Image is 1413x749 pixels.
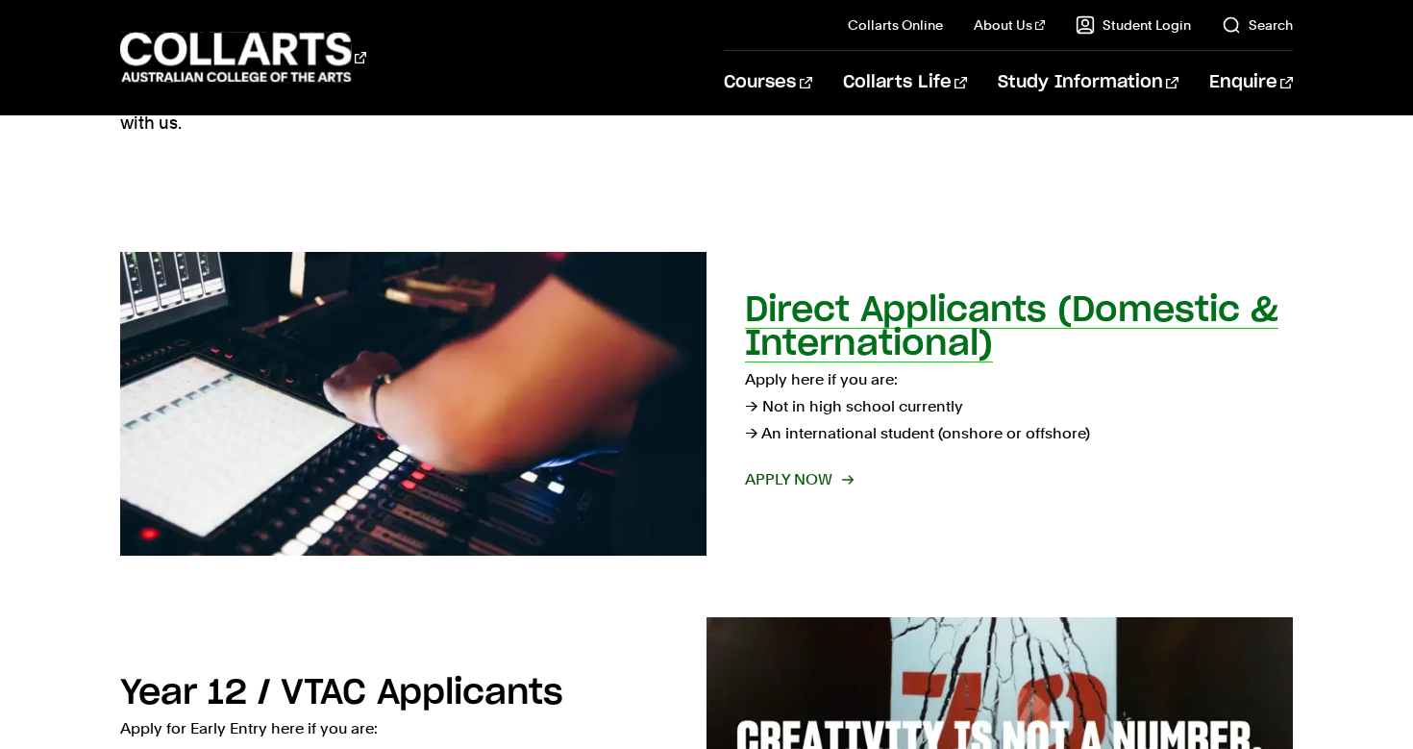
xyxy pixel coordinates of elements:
a: Courses [724,51,811,114]
h2: Direct Applicants (Domestic & International) [745,293,1278,362]
a: Collarts Life [843,51,967,114]
span: Apply now [745,466,852,493]
a: Study Information [998,51,1178,114]
div: Go to homepage [120,30,366,85]
a: Student Login [1076,15,1191,35]
a: Enquire [1209,51,1293,114]
a: About Us [974,15,1045,35]
a: Search [1222,15,1293,35]
p: Apply here if you are: → Not in high school currently → An international student (onshore or offs... [745,366,1293,447]
h2: Year 12 / VTAC Applicants [120,676,563,711]
a: Direct Applicants (Domestic & International) Apply here if you are:→ Not in high school currently... [120,252,1293,556]
a: Collarts Online [848,15,943,35]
